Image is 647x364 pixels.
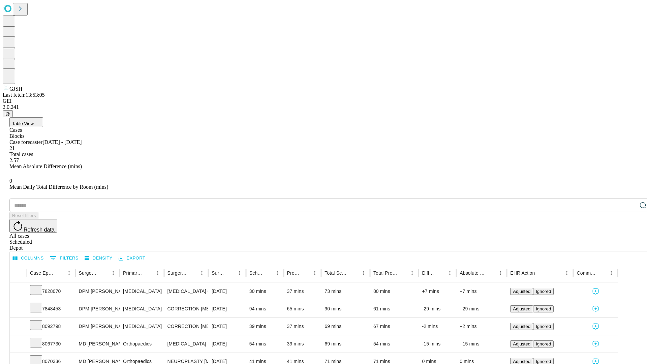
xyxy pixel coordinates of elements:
span: Table View [12,121,34,126]
div: 65 mins [287,300,318,317]
div: DPM [PERSON_NAME] [PERSON_NAME] [79,283,116,300]
button: Export [117,253,147,264]
button: Menu [445,268,455,278]
button: Ignored [533,305,554,312]
div: [DATE] [212,300,243,317]
span: Adjusted [513,289,530,294]
div: 69 mins [325,335,367,353]
span: Reset filters [12,213,36,218]
button: Adjusted [510,323,533,330]
button: Sort [398,268,407,278]
span: 0 [9,178,12,184]
button: Menu [607,268,616,278]
button: Menu [235,268,244,278]
div: 69 mins [325,318,367,335]
div: 7848453 [30,300,72,317]
div: Orthopaedics [123,335,160,353]
div: Total Predicted Duration [373,270,398,276]
span: Ignored [536,289,551,294]
button: Menu [496,268,505,278]
div: 2.0.241 [3,104,644,110]
div: +15 mins [460,335,503,353]
span: Adjusted [513,324,530,329]
button: Sort [99,268,109,278]
div: Primary Service [123,270,143,276]
div: [MEDICAL_DATA] COMPLETE EXCISION 5TH [MEDICAL_DATA] HEAD [167,283,205,300]
button: Reset filters [9,212,38,219]
button: Show filters [48,253,80,264]
button: Sort [55,268,64,278]
div: [DATE] [212,335,243,353]
button: @ [3,110,13,117]
div: CORRECTION [MEDICAL_DATA], RESECTION [MEDICAL_DATA] BASE [167,300,205,317]
div: Scheduled In Room Duration [249,270,263,276]
button: Menu [109,268,118,278]
div: -2 mins [422,318,453,335]
div: DPM [PERSON_NAME] [PERSON_NAME] [79,300,116,317]
button: Sort [486,268,496,278]
button: Select columns [11,253,45,264]
span: Last fetch: 13:53:05 [3,92,45,98]
button: Sort [436,268,445,278]
button: Adjusted [510,340,533,347]
div: +29 mins [460,300,503,317]
div: 90 mins [325,300,367,317]
button: Menu [153,268,162,278]
span: Case forecaster [9,139,42,145]
div: Absolute Difference [460,270,486,276]
div: CORRECTION [MEDICAL_DATA] [167,318,205,335]
button: Sort [225,268,235,278]
span: Mean Absolute Difference (mins) [9,163,82,169]
div: GEI [3,98,644,104]
button: Ignored [533,288,554,295]
button: Expand [13,303,23,315]
button: Sort [597,268,607,278]
div: +7 mins [460,283,503,300]
span: @ [5,111,10,116]
div: 39 mins [249,318,280,335]
div: +2 mins [460,318,503,335]
button: Ignored [533,323,554,330]
div: 54 mins [373,335,415,353]
button: Sort [144,268,153,278]
button: Expand [13,321,23,333]
div: 61 mins [373,300,415,317]
button: Adjusted [510,288,533,295]
div: [MEDICAL_DATA] [123,318,160,335]
div: 37 mins [287,318,318,335]
div: 54 mins [249,335,280,353]
div: Surgery Name [167,270,187,276]
span: Ignored [536,306,551,311]
div: [MEDICAL_DATA] RELEASE [167,335,205,353]
div: 8067730 [30,335,72,353]
button: Menu [197,268,207,278]
div: [MEDICAL_DATA] [123,283,160,300]
span: Adjusted [513,359,530,364]
button: Menu [310,268,319,278]
div: Total Scheduled Duration [325,270,349,276]
span: Ignored [536,341,551,346]
div: -29 mins [422,300,453,317]
div: EHR Action [510,270,535,276]
span: GJSH [9,86,22,92]
div: MD [PERSON_NAME] [PERSON_NAME] [79,335,116,353]
button: Adjusted [510,305,533,312]
span: Mean Daily Total Difference by Room (mins) [9,184,108,190]
div: [DATE] [212,318,243,335]
div: Predicted In Room Duration [287,270,300,276]
div: Case Epic Id [30,270,54,276]
div: 37 mins [287,283,318,300]
button: Sort [188,268,197,278]
div: 8092798 [30,318,72,335]
span: Adjusted [513,341,530,346]
div: 67 mins [373,318,415,335]
button: Menu [359,268,368,278]
div: 73 mins [325,283,367,300]
div: Surgery Date [212,270,225,276]
div: Difference [422,270,435,276]
div: -15 mins [422,335,453,353]
div: [MEDICAL_DATA] [123,300,160,317]
div: 80 mins [373,283,415,300]
span: [DATE] - [DATE] [42,139,82,145]
span: 2.57 [9,157,19,163]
